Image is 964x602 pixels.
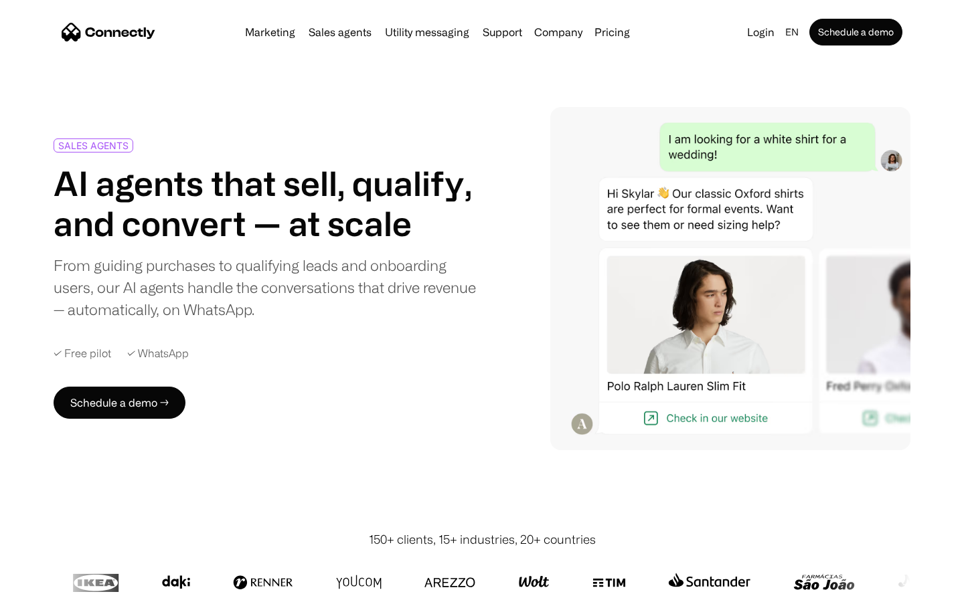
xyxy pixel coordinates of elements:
[54,387,185,419] a: Schedule a demo →
[27,579,80,597] ul: Language list
[530,23,586,41] div: Company
[534,23,582,41] div: Company
[785,23,799,41] div: en
[62,22,155,42] a: home
[54,163,477,243] h1: AI agents that sell, qualify, and convert — at scale
[477,27,528,37] a: Support
[58,140,129,150] div: SALES AGENTS
[589,27,635,37] a: Pricing
[54,347,111,360] div: ✓ Free pilot
[13,577,80,597] aside: Language selected: English
[127,347,189,360] div: ✓ WhatsApp
[54,254,477,320] div: From guiding purchases to qualifying leads and onboarding users, our AI agents handle the convers...
[369,530,596,548] div: 150+ clients, 15+ industries, 20+ countries
[809,19,902,45] a: Schedule a demo
[780,23,807,41] div: en
[303,27,377,37] a: Sales agents
[240,27,301,37] a: Marketing
[380,27,475,37] a: Utility messaging
[742,23,780,41] a: Login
